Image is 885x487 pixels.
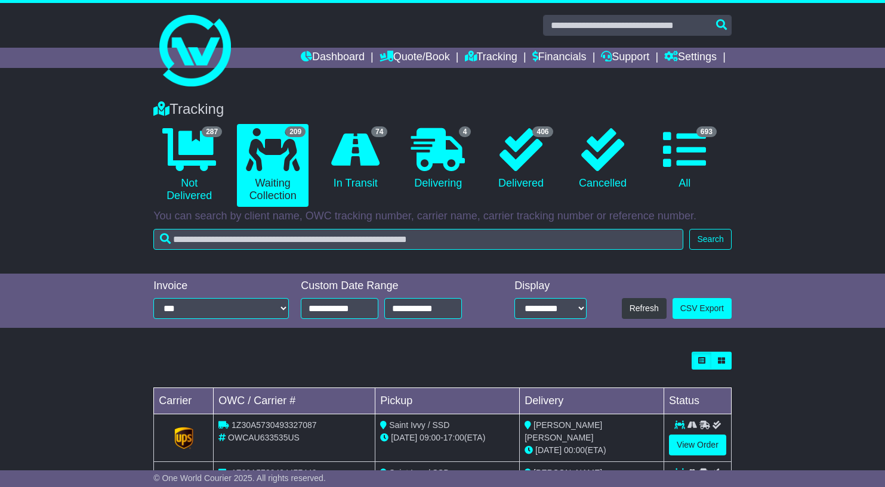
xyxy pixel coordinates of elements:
[486,124,556,194] a: 406 Delivered
[147,101,738,118] div: Tracking
[154,388,214,414] td: Carrier
[301,48,365,68] a: Dashboard
[514,280,587,293] div: Display
[601,48,649,68] a: Support
[172,426,196,450] img: UPS.png
[153,473,326,483] span: © One World Courier 2025. All rights reserved.
[202,126,222,137] span: 287
[465,48,517,68] a: Tracking
[532,48,587,68] a: Financials
[673,298,732,319] a: CSV Export
[389,468,449,477] span: Saint Ivvy / SSD
[568,124,638,194] a: Cancelled
[232,468,316,477] span: 1Z30A5730494477440
[380,432,514,444] div: - (ETA)
[320,124,390,194] a: 74 In Transit
[153,210,732,223] p: You can search by client name, OWC tracking number, carrier name, carrier tracking number or refe...
[153,280,289,293] div: Invoice
[228,433,300,442] span: OWCAU633535US
[564,445,585,455] span: 00:00
[214,388,375,414] td: OWC / Carrier #
[420,433,440,442] span: 09:00
[389,420,449,430] span: Saint Ivvy / SSD
[402,124,474,194] a: 4 Delivering
[535,445,562,455] span: [DATE]
[301,280,486,293] div: Custom Date Range
[696,126,717,137] span: 693
[371,126,387,137] span: 74
[153,124,225,207] a: 287 Not Delivered
[443,433,464,442] span: 17:00
[525,420,602,442] span: [PERSON_NAME] [PERSON_NAME]
[380,48,450,68] a: Quote/Book
[532,126,553,137] span: 406
[375,388,520,414] td: Pickup
[285,126,306,137] span: 209
[237,124,309,207] a: 209 Waiting Collection
[650,124,720,194] a: 693 All
[664,388,732,414] td: Status
[622,298,667,319] button: Refresh
[520,388,664,414] td: Delivery
[669,435,726,455] a: View Order
[525,444,659,457] div: (ETA)
[391,433,417,442] span: [DATE]
[232,420,316,430] span: 1Z30A5730493327087
[459,126,471,137] span: 4
[664,48,717,68] a: Settings
[689,229,731,250] button: Search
